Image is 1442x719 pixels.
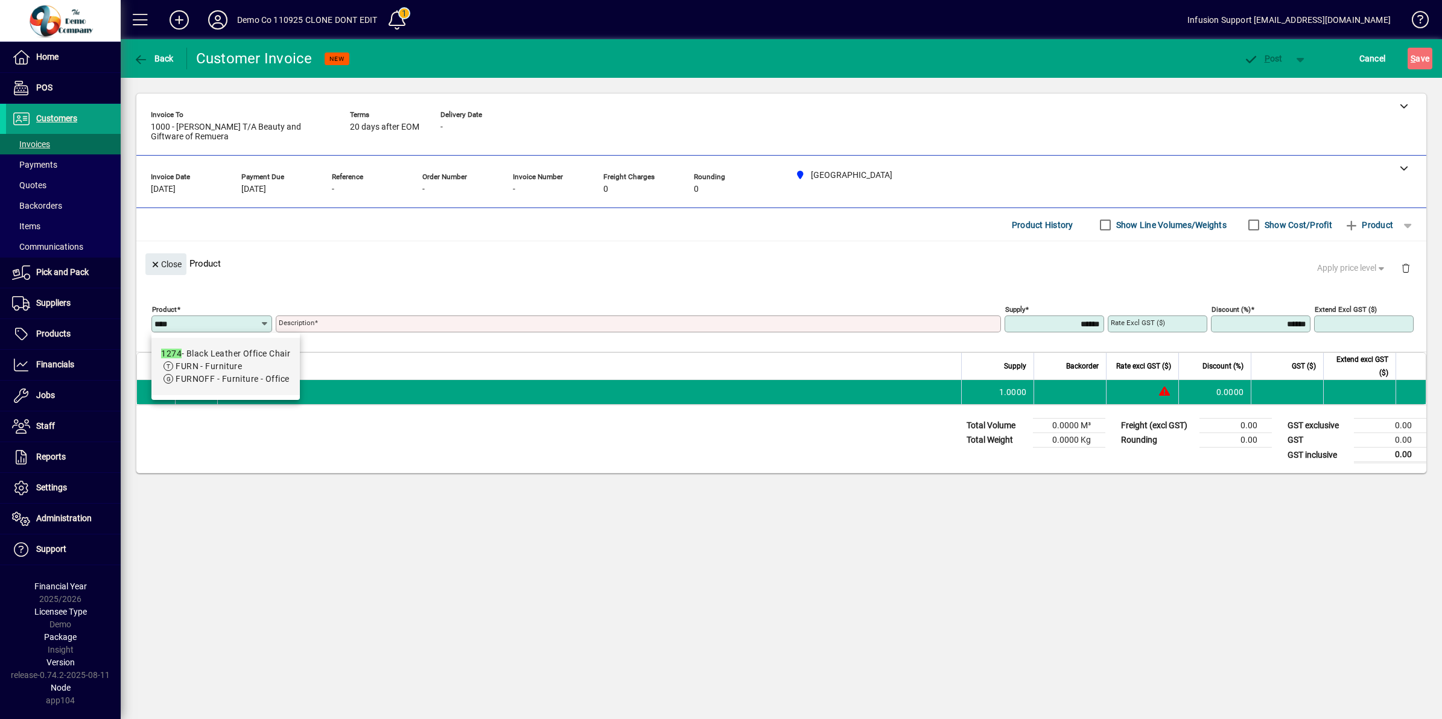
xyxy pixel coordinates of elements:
[1012,215,1073,235] span: Product History
[12,221,40,231] span: Items
[6,534,121,565] a: Support
[350,122,419,132] span: 20 days after EOM
[36,452,66,461] span: Reports
[6,258,121,288] a: Pick and Pack
[145,253,186,275] button: Close
[151,338,300,395] mat-option: 1274 - Black Leather Office Chair
[142,258,189,269] app-page-header-button: Close
[6,442,121,472] a: Reports
[133,54,174,63] span: Back
[603,185,608,194] span: 0
[1243,54,1283,63] span: ost
[1114,219,1227,231] label: Show Line Volumes/Weights
[160,9,199,31] button: Add
[36,544,66,554] span: Support
[6,319,121,349] a: Products
[121,48,187,69] app-page-header-button: Back
[1202,359,1243,373] span: Discount (%)
[44,632,77,642] span: Package
[1411,54,1415,63] span: S
[332,185,334,194] span: -
[1391,253,1420,282] button: Delete
[196,49,313,68] div: Customer Invoice
[36,52,59,62] span: Home
[150,255,182,274] span: Close
[241,185,266,194] span: [DATE]
[136,241,1426,285] div: Product
[34,581,87,591] span: Financial Year
[199,9,237,31] button: Profile
[46,657,75,667] span: Version
[1312,258,1392,279] button: Apply price level
[1411,49,1429,68] span: ave
[1005,305,1025,314] mat-label: Supply
[422,185,425,194] span: -
[1199,419,1272,433] td: 0.00
[1354,433,1426,448] td: 0.00
[1265,54,1270,63] span: P
[1292,359,1316,373] span: GST ($)
[36,513,92,523] span: Administration
[152,305,177,314] mat-label: Product
[6,350,121,380] a: Financials
[12,139,50,149] span: Invoices
[999,386,1027,398] span: 1.0000
[1262,219,1332,231] label: Show Cost/Profit
[1354,419,1426,433] td: 0.00
[1391,262,1420,273] app-page-header-button: Delete
[6,411,121,442] a: Staff
[6,288,121,318] a: Suppliers
[961,419,1033,433] td: Total Volume
[6,42,121,72] a: Home
[513,185,515,194] span: -
[1282,448,1354,463] td: GST inclusive
[1066,359,1099,373] span: Backorder
[6,216,121,236] a: Items
[36,83,52,92] span: POS
[1116,359,1171,373] span: Rate excl GST ($)
[151,122,332,142] span: 1000 - [PERSON_NAME] T/A Beauty and Giftware of Remuera
[1115,419,1199,433] td: Freight (excl GST)
[36,359,74,369] span: Financials
[1111,318,1165,327] mat-label: Rate excl GST ($)
[36,390,55,400] span: Jobs
[1354,448,1426,463] td: 0.00
[161,347,290,360] div: - Black Leather Office Chair
[1317,262,1387,274] span: Apply price level
[1403,2,1427,42] a: Knowledge Base
[6,504,121,534] a: Administration
[6,134,121,154] a: Invoices
[36,421,55,431] span: Staff
[1178,380,1251,404] td: 0.0000
[1237,48,1289,69] button: Post
[694,185,699,194] span: 0
[1187,10,1391,30] div: Infusion Support [EMAIL_ADDRESS][DOMAIN_NAME]
[1282,419,1354,433] td: GST exclusive
[51,683,71,692] span: Node
[961,433,1033,448] td: Total Weight
[176,374,289,384] span: FURNOFF - Furniture - Office
[151,185,176,194] span: [DATE]
[1199,433,1272,448] td: 0.00
[6,154,121,175] a: Payments
[6,175,121,195] a: Quotes
[1359,49,1386,68] span: Cancel
[176,361,242,371] span: FURN - Furniture
[34,607,87,616] span: Licensee Type
[12,242,83,252] span: Communications
[279,318,314,327] mat-label: Description
[36,483,67,492] span: Settings
[36,113,77,123] span: Customers
[1007,214,1078,236] button: Product History
[440,122,443,132] span: -
[12,180,46,190] span: Quotes
[36,267,89,277] span: Pick and Pack
[6,236,121,257] a: Communications
[237,10,377,30] div: Demo Co 110925 CLONE DONT EDIT
[161,349,182,358] em: 1274
[1212,305,1251,314] mat-label: Discount (%)
[1033,433,1105,448] td: 0.0000 Kg
[1115,433,1199,448] td: Rounding
[1356,48,1389,69] button: Cancel
[12,201,62,211] span: Backorders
